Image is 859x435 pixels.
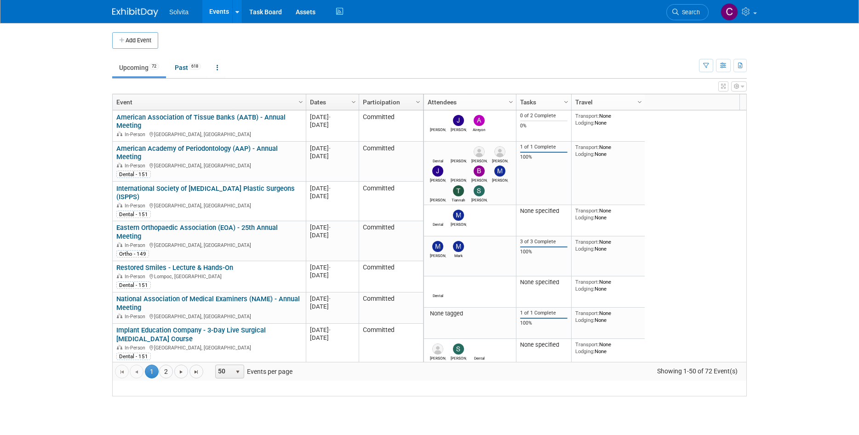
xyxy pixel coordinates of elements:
[575,113,641,126] div: None None
[125,203,148,209] span: In-Person
[575,239,599,245] span: Transport:
[453,343,464,355] img: Scott Campbell
[575,279,641,292] div: None None
[432,343,443,355] img: David Garfinkel
[432,166,443,177] img: Jeremy Northcutt
[471,126,487,132] div: Aireyon Guy
[329,264,331,271] span: -
[116,263,233,272] a: Restored Smiles - Lecture & Hands-On
[430,252,446,258] div: Matt Stanton
[562,98,570,106] span: Column Settings
[451,196,467,202] div: Tiannah Halcomb
[310,231,355,239] div: [DATE]
[178,368,185,376] span: Go to the next page
[329,114,331,120] span: -
[118,368,126,376] span: Go to the first page
[430,355,446,361] div: David Garfinkel
[520,113,568,119] div: 0 of 2 Complete
[428,310,513,317] div: None tagged
[159,365,173,378] a: 2
[494,146,505,157] img: Lisa Stratton
[296,94,306,108] a: Column Settings
[329,224,331,231] span: -
[492,157,508,163] div: Lisa Stratton
[310,303,355,310] div: [DATE]
[507,98,515,106] span: Column Settings
[329,185,331,192] span: -
[310,113,355,121] div: [DATE]
[145,365,159,378] span: 1
[432,115,443,126] img: Paul Lehner
[133,368,140,376] span: Go to the previous page
[297,98,304,106] span: Column Settings
[520,320,568,326] div: 100%
[125,132,148,137] span: In-Person
[125,242,148,248] span: In-Person
[575,144,641,157] div: None None
[635,94,645,108] a: Column Settings
[453,185,464,196] img: Tiannah Halcomb
[471,177,487,183] div: Brandon Woods
[117,242,122,247] img: In-Person Event
[575,214,595,221] span: Lodging:
[575,317,595,323] span: Lodging:
[310,271,355,279] div: [DATE]
[310,223,355,231] div: [DATE]
[359,261,423,292] td: Committed
[430,292,446,298] div: Dental Events
[116,250,149,258] div: Ortho - 149
[193,368,200,376] span: Go to the last page
[430,196,446,202] div: Paul Lehner
[125,163,148,169] span: In-Person
[474,146,485,157] img: Ron Mercier
[189,365,203,378] a: Go to the last page
[310,326,355,334] div: [DATE]
[359,110,423,142] td: Committed
[575,113,599,119] span: Transport:
[453,241,464,252] img: Mark Cassani
[310,184,355,192] div: [DATE]
[117,203,122,207] img: In-Person Event
[575,144,599,150] span: Transport:
[116,211,151,218] div: Dental - 151
[189,63,201,70] span: 618
[575,310,599,316] span: Transport:
[116,130,302,138] div: [GEOGRAPHIC_DATA], [GEOGRAPHIC_DATA]
[453,146,464,157] img: Ryan Brateris
[125,314,148,320] span: In-Person
[359,292,423,324] td: Committed
[414,98,422,106] span: Column Settings
[116,241,302,249] div: [GEOGRAPHIC_DATA], [GEOGRAPHIC_DATA]
[474,115,485,126] img: Aireyon Guy
[520,310,568,316] div: 1 of 1 Complete
[520,94,565,110] a: Tasks
[329,295,331,302] span: -
[363,94,417,110] a: Participation
[112,32,158,49] button: Add Event
[575,246,595,252] span: Lodging:
[116,223,278,240] a: Eastern Orthopaedic Association (EOA) - 25th Annual Meeting
[359,182,423,221] td: Committed
[112,59,166,76] a: Upcoming72
[520,144,568,150] div: 1 of 1 Complete
[204,365,302,378] span: Events per page
[506,94,516,108] a: Column Settings
[310,295,355,303] div: [DATE]
[116,326,266,343] a: Implant Education Company - 3-Day Live Surgical [MEDICAL_DATA] Course
[116,343,302,351] div: [GEOGRAPHIC_DATA], [GEOGRAPHIC_DATA]
[453,166,464,177] img: Megan McFall
[474,166,485,177] img: Brandon Woods
[234,368,241,376] span: select
[575,279,599,285] span: Transport:
[359,221,423,261] td: Committed
[430,157,446,163] div: Dental Events
[471,157,487,163] div: Ron Mercier
[575,239,641,252] div: None None
[451,252,467,258] div: Mark Cassani
[310,94,353,110] a: Dates
[451,157,467,163] div: Ryan Brateris
[116,312,302,320] div: [GEOGRAPHIC_DATA], [GEOGRAPHIC_DATA]
[116,144,278,161] a: American Academy of Periodontology (AAP) - Annual Meeting
[174,365,188,378] a: Go to the next page
[125,345,148,351] span: In-Person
